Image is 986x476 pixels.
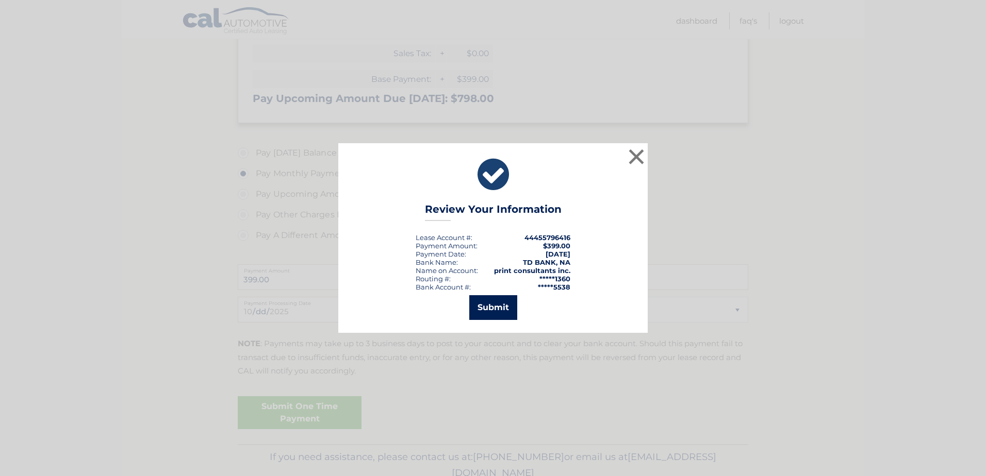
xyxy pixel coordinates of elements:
[425,203,562,221] h3: Review Your Information
[416,242,478,250] div: Payment Amount:
[494,266,570,275] strong: print consultants inc.
[416,283,471,291] div: Bank Account #:
[416,258,458,266] div: Bank Name:
[416,275,451,283] div: Routing #:
[416,250,465,258] span: Payment Date
[469,295,517,320] button: Submit
[416,233,472,242] div: Lease Account #:
[416,266,478,275] div: Name on Account:
[524,233,570,242] strong: 44455796416
[546,250,570,258] span: [DATE]
[543,242,570,250] span: $399.00
[523,258,570,266] strong: TD BANK, NA
[626,146,647,167] button: ×
[416,250,466,258] div: :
